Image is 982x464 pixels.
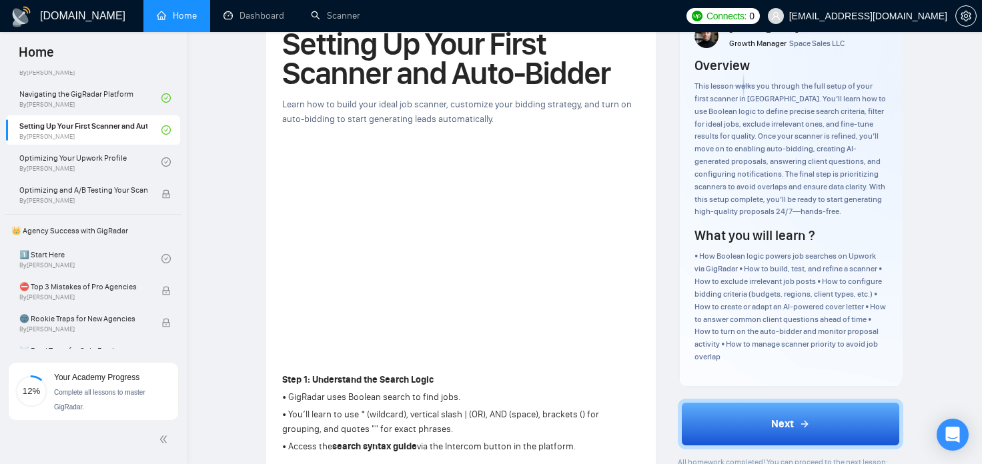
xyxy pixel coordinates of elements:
span: Optimizing and A/B Testing Your Scanner for Better Results [19,183,147,197]
span: Your Academy Progress [54,373,139,382]
span: Connects: [706,9,747,23]
img: upwork-logo.png [692,11,702,21]
span: check-circle [161,157,171,167]
p: • Access the via the Intercom button in the platform. [282,439,640,454]
h1: Setting Up Your First Scanner and Auto-Bidder [282,29,640,88]
span: 12% [15,387,47,395]
div: This lesson walks you through the full setup of your first scanner in [GEOGRAPHIC_DATA]. You’ll l... [694,80,887,218]
span: check-circle [161,254,171,263]
img: vlad-t.jpg [694,24,718,48]
a: 1️⃣ Start HereBy[PERSON_NAME] [19,244,161,273]
span: Growth Manager [729,39,787,48]
span: lock [161,318,171,327]
span: Space Sales LLC [789,39,845,48]
p: • GigRadar uses Boolean search to find jobs. [282,390,640,405]
a: setting [955,11,977,21]
p: • You’ll learn to use * (wildcard), vertical slash | (OR), AND (space), brackets () for grouping,... [282,407,640,437]
a: searchScanner [311,10,360,21]
h4: Overview [694,56,750,75]
span: 🌚 Rookie Traps for New Agencies [19,312,147,325]
span: By [PERSON_NAME] [19,293,147,301]
strong: Step 1: Understand the Search Logic [282,374,434,385]
a: Setting Up Your First Scanner and Auto-BidderBy[PERSON_NAME] [19,115,161,145]
span: Next [771,416,794,432]
span: check-circle [161,93,171,103]
a: dashboardDashboard [223,10,284,21]
span: Home [8,43,65,71]
h4: What you will learn ? [694,226,815,245]
button: setting [955,5,977,27]
a: Navigating the GigRadar PlatformBy[PERSON_NAME] [19,83,161,113]
span: ☠️ Fatal Traps for Solo Freelancers [19,344,147,357]
span: Learn how to build your ideal job scanner, customize your bidding strategy, and turn on auto-bidd... [282,99,632,125]
div: • How Boolean logic powers job searches on Upwork via GigRadar • How to build, test, and refine a... [694,250,887,363]
span: check-circle [161,125,171,135]
span: By [PERSON_NAME] [19,197,147,205]
span: 👑 Agency Success with GigRadar [6,217,180,244]
span: lock [161,189,171,199]
span: 0 [749,9,755,23]
span: Complete all lessons to master GigRadar. [54,389,145,411]
span: By [PERSON_NAME] [19,325,147,333]
span: ⛔ Top 3 Mistakes of Pro Agencies [19,280,147,293]
span: setting [956,11,976,21]
img: logo [11,6,32,27]
strong: search syntax guide [332,441,417,452]
button: Next [678,399,904,449]
span: user [771,11,781,21]
div: Open Intercom Messenger [937,419,969,451]
span: lock [161,286,171,295]
a: Optimizing Your Upwork ProfileBy[PERSON_NAME] [19,147,161,177]
span: double-left [159,433,172,446]
a: homeHome [157,10,197,21]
